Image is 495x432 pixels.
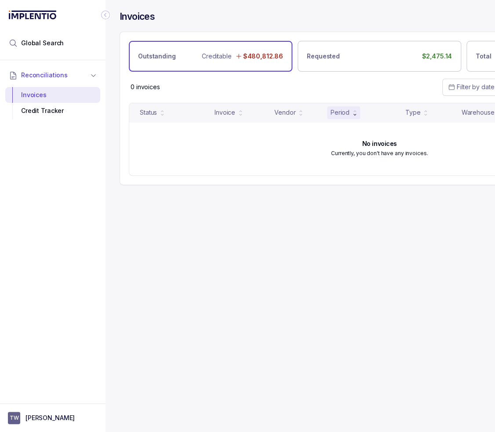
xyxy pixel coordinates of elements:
[140,108,157,117] div: Status
[120,11,155,23] h4: Invoices
[8,412,98,424] button: User initials[PERSON_NAME]
[448,83,494,91] search: Date Range Picker
[100,10,111,20] div: Collapse Icon
[21,39,64,47] span: Global Search
[461,108,494,117] div: Warehouse
[243,52,283,61] p: $480,812.86
[422,52,452,61] p: $2,475.14
[307,52,340,61] p: Requested
[476,52,491,61] p: Total
[274,108,295,117] div: Vendor
[362,140,397,147] h6: No invoices
[131,83,160,91] p: 0 invoices
[12,103,93,119] div: Credit Tracker
[25,414,75,422] p: [PERSON_NAME]
[331,149,428,158] p: Currently, you don't have any invoices.
[5,65,100,85] button: Reconciliations
[5,85,100,121] div: Reconciliations
[202,52,232,61] p: Creditable
[331,108,349,117] div: Period
[12,87,93,103] div: Invoices
[215,108,235,117] div: Invoice
[138,52,175,61] p: Outstanding
[131,83,160,91] div: Remaining page entries
[21,71,68,80] span: Reconciliations
[8,412,20,424] span: User initials
[457,83,494,91] span: Filter by date
[405,108,420,117] div: Type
